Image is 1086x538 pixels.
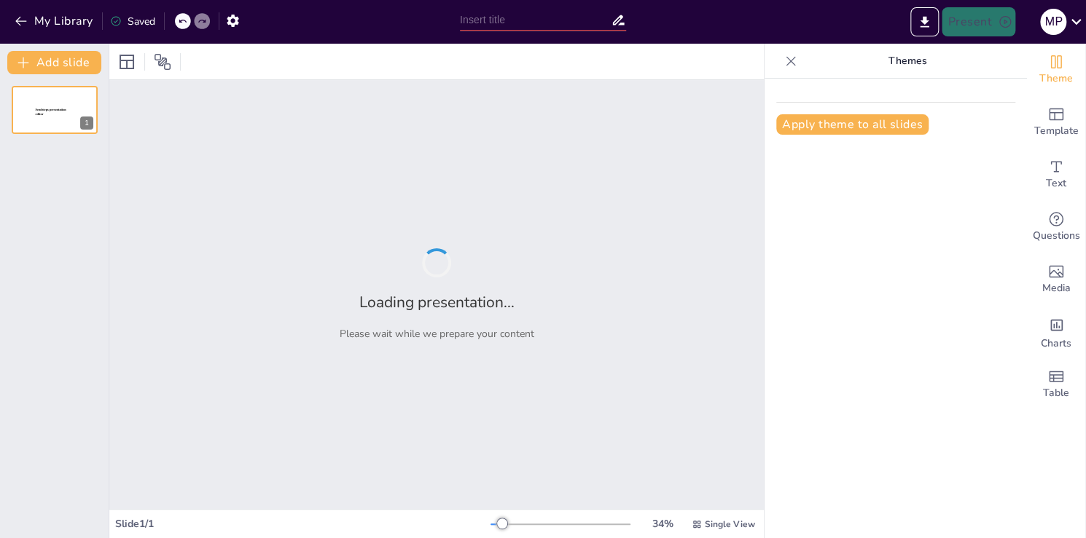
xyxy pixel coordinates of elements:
p: Please wait while we prepare your content [340,327,534,341]
span: Sendsteps presentation editor [36,108,66,116]
button: My Library [11,9,99,33]
span: Questions [1033,228,1080,244]
button: Present [942,7,1015,36]
div: 1 [12,86,98,134]
div: Get real-time input from your audience [1027,201,1085,253]
button: Export to PowerPoint [910,7,939,36]
h2: Loading presentation... [359,292,515,312]
input: Insert title [460,9,611,31]
div: Layout [115,50,138,74]
span: Template [1034,123,1079,139]
p: Themes [802,44,1012,79]
span: Position [154,53,171,71]
div: Add charts and graphs [1027,306,1085,358]
span: Text [1046,175,1066,191]
button: Apply theme to all slides [776,114,929,135]
div: M P [1040,9,1066,35]
div: Saved [110,15,155,28]
div: Add images, graphics, shapes or video [1027,253,1085,306]
span: Charts [1041,336,1071,352]
span: Single View [705,518,755,530]
span: Media [1042,280,1071,296]
button: M P [1040,7,1066,36]
div: Add a table [1027,358,1085,411]
span: Theme [1039,71,1073,87]
div: Add text boxes [1027,149,1085,201]
div: Add ready made slides [1027,96,1085,149]
div: 1 [80,116,93,130]
div: Change the overall theme [1027,44,1085,96]
div: 34 % [645,517,680,531]
button: Add slide [7,51,101,74]
div: Slide 1 / 1 [115,517,491,531]
span: Table [1043,385,1069,401]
